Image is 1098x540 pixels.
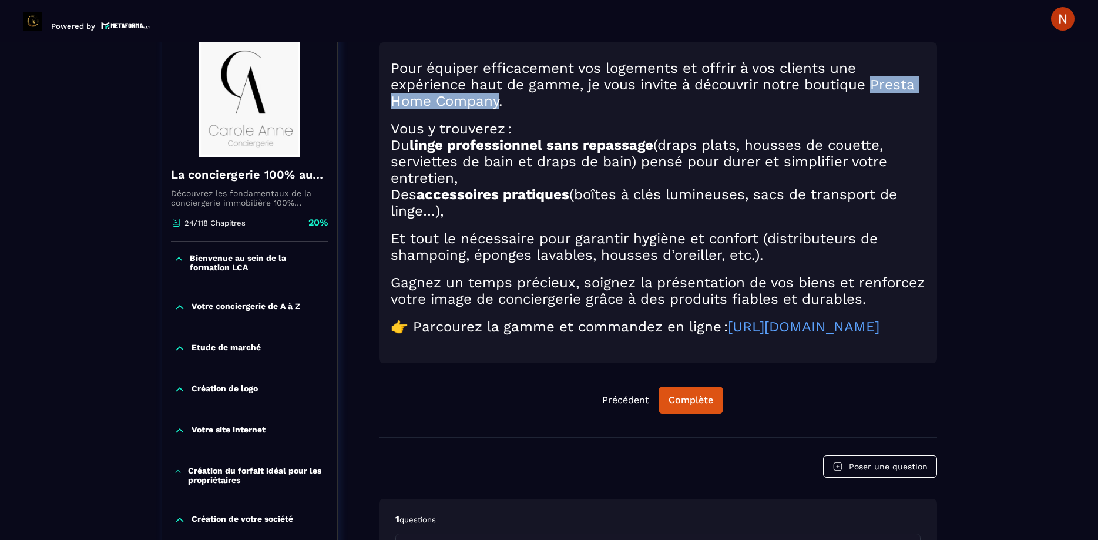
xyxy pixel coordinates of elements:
strong: accessoires pratiques [417,186,569,203]
p: Votre conciergerie de A à Z [192,301,300,313]
h2: Vous y trouverez : [391,120,925,137]
p: Etude de marché [192,343,261,354]
a: [URL][DOMAIN_NAME] [728,318,879,335]
p: Découvrez les fondamentaux de la conciergerie immobilière 100% automatisée. Cette formation est c... [171,189,328,207]
button: Complète [659,387,723,414]
p: 1 [395,513,921,526]
p: Votre site internet [192,425,266,437]
p: Création de votre société [192,514,293,526]
strong: linge professionnel sans repassage [409,137,653,153]
span: questions [399,515,436,524]
h2: Gagnez un temps précieux, soignez la présentation de vos biens et renforcez votre image de concie... [391,274,925,307]
div: Complète [669,394,713,406]
h4: La conciergerie 100% automatisée [171,166,328,183]
p: Création de logo [192,384,258,395]
p: Création du forfait idéal pour les propriétaires [188,466,325,485]
button: Poser une question [823,455,937,478]
img: banner [171,40,328,157]
p: 24/118 Chapitres [184,219,246,227]
p: Powered by [51,22,95,31]
h2: Du (draps plats, housses de couette, serviettes de bain et draps de bain) pensé pour durer et sim... [391,137,925,186]
h2: Des (boîtes à clés lumineuses, sacs de transport de linge…), [391,186,925,219]
img: logo [101,21,150,31]
p: Bienvenue au sein de la formation LCA [190,253,325,272]
p: 20% [308,216,328,229]
button: Précédent [593,387,659,413]
h2: Et tout le nécessaire pour garantir hygiène et confort (distributeurs de shampoing, éponges lavab... [391,230,925,263]
h2: 👉 Parcourez la gamme et commandez en ligne : [391,318,925,335]
h2: Pour équiper efficacement vos logements et offrir à vos clients une expérience haut de gamme, je ... [391,60,925,109]
img: logo-branding [23,12,42,31]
